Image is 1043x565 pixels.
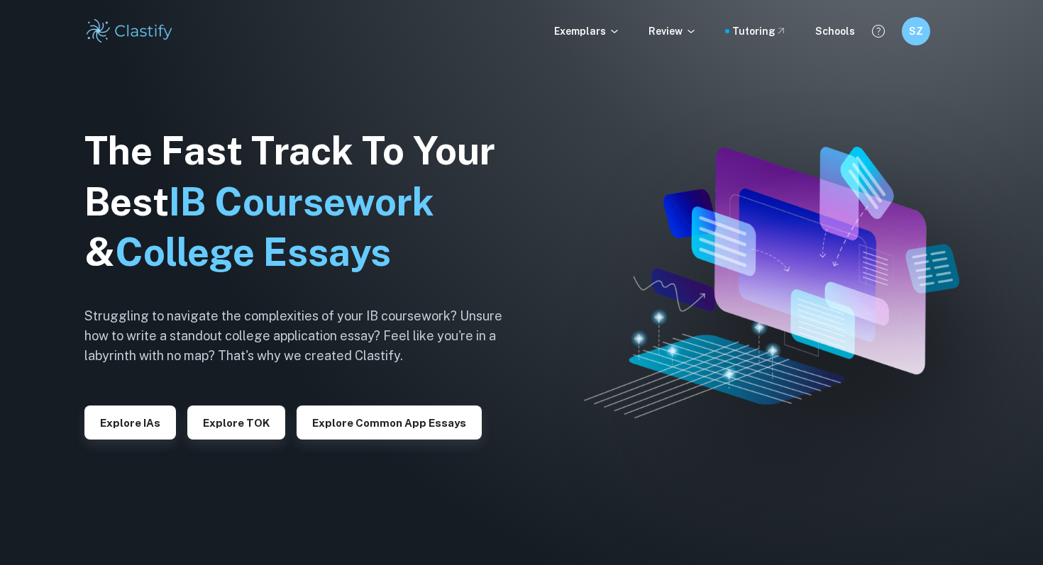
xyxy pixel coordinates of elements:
button: Explore Common App essays [297,405,482,440]
a: Tutoring [732,23,787,39]
h6: Struggling to navigate the complexities of your IB coursework? Unsure how to write a standout col... [84,306,524,366]
button: SZ [902,17,930,45]
span: IB Coursework [169,179,434,224]
button: Explore TOK [187,405,285,440]
p: Exemplars [554,23,620,39]
a: Schools [815,23,855,39]
h1: The Fast Track To Your Best & [84,125,524,279]
button: Help and Feedback [866,19,890,43]
button: Explore IAs [84,405,176,440]
img: Clastify logo [84,17,175,45]
a: Explore TOK [187,415,285,429]
span: College Essays [115,230,391,274]
a: Explore Common App essays [297,415,482,429]
h6: SZ [908,23,925,39]
img: Clastify hero [584,147,959,418]
p: Review [649,23,697,39]
a: Explore IAs [84,415,176,429]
